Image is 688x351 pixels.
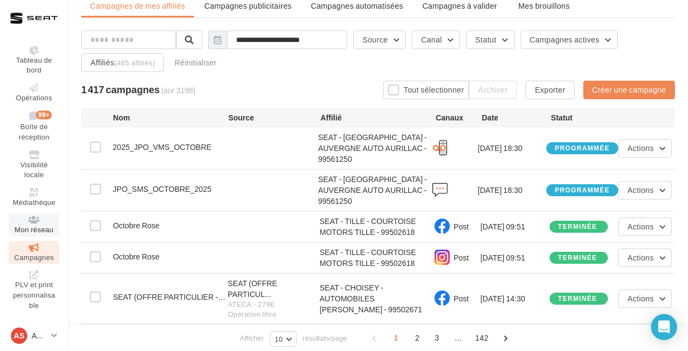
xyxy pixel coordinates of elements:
[161,86,196,95] span: (sur 3198)
[558,255,598,262] div: terminée
[618,217,672,236] button: Actions
[318,132,432,165] div: SEAT - [GEOGRAPHIC_DATA] - AUVERGNE AUTO AURILLAC - 99561250
[480,293,549,304] div: [DATE] 14:30
[558,223,598,231] div: terminée
[170,56,221,69] button: Réinitialiser
[13,281,56,310] span: PLV et print personnalisable
[9,241,59,264] a: Campagnes
[618,289,672,308] button: Actions
[13,198,56,207] span: Médiathèque
[618,249,672,267] button: Actions
[114,58,155,67] div: (465 affiliés)
[9,108,59,143] a: Boîte de réception 99+
[651,314,677,340] div: Open Intercom Messenger
[436,112,482,123] div: Canaux
[303,333,347,343] span: résultats/page
[9,325,59,346] a: AS Admin SEAT
[526,81,575,99] button: Exporter
[113,184,212,193] span: JPO_SMS_OCTOBRE_2025
[113,252,159,261] span: Octobre Rose
[9,268,59,312] a: PLV et print personnalisable
[429,329,446,347] span: 3
[81,53,164,72] button: Affiliés(465 affiliés)
[454,253,469,262] span: Post
[275,335,283,343] span: 10
[471,329,493,347] span: 142
[555,187,610,194] div: programmée
[228,300,320,310] div: ATECA - 279€
[530,35,600,44] span: Campagnes actives
[388,329,405,347] span: 1
[32,330,47,341] p: Admin SEAT
[627,294,654,303] span: Actions
[480,252,549,263] div: [DATE] 09:51
[14,253,54,262] span: Campagnes
[450,329,467,347] span: ...
[551,112,620,123] div: Statut
[558,295,598,302] div: terminée
[228,310,320,319] div: Opération libre
[19,123,49,142] span: Boîte de réception
[113,292,226,301] span: SEAT (OFFRE PARTICULIER - SEPT) - SOCIAL MEDIA
[9,81,59,105] a: Opérations
[409,329,426,347] span: 2
[412,31,460,49] button: Canal
[555,145,610,152] div: programmée
[36,111,52,119] div: 99+
[9,148,59,181] a: Visibilité locale
[423,1,497,11] span: Campagnes à valider
[454,222,469,231] span: Post
[14,330,24,341] span: AS
[311,1,403,10] span: Campagnes automatisées
[321,112,436,123] div: Affilié
[618,181,672,199] button: Actions
[113,221,159,230] span: Octobre Rose
[270,331,297,347] button: 10
[228,278,320,300] span: SEAT (OFFRE PARTICUL...
[518,1,570,10] span: Mes brouillons
[466,31,515,49] button: Statut
[521,31,618,49] button: Campagnes actives
[383,81,469,99] button: Tout sélectionner
[15,225,53,234] span: Mon réseau
[113,112,228,123] div: Nom
[478,143,546,154] div: [DATE] 18:30
[20,160,48,179] span: Visibilité locale
[9,213,59,237] a: Mon réseau
[627,185,654,195] span: Actions
[318,174,432,207] div: SEAT - [GEOGRAPHIC_DATA] - AUVERGNE AUTO AURILLAC - 99561250
[480,221,549,232] div: [DATE] 09:51
[627,222,654,231] span: Actions
[204,1,292,10] span: Campagnes publicitaires
[353,31,406,49] button: Source
[9,186,59,209] a: Médiathèque
[319,282,434,315] div: SEAT - CHOISEY - AUTOMOBILES [PERSON_NAME] - 99502671
[113,142,212,152] span: 2025_JPO_VMS_OCTOBRE
[240,333,264,343] span: Afficher
[454,294,469,303] span: Post
[627,253,654,262] span: Actions
[618,139,672,158] button: Actions
[478,185,546,196] div: [DATE] 18:30
[469,81,517,99] button: Archiver
[228,112,321,123] div: Source
[81,83,160,95] span: 1 417 campagnes
[627,143,654,153] span: Actions
[16,93,52,102] span: Opérations
[482,112,551,123] div: Date
[583,81,675,99] button: Créer une campagne
[319,216,434,238] div: SEAT - TILLE - COURTOISE MOTORS TILLE - 99502618
[9,44,59,77] a: Tableau de bord
[16,56,52,75] span: Tableau de bord
[319,247,434,269] div: SEAT - TILLE - COURTOISE MOTORS TILLE - 99502618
